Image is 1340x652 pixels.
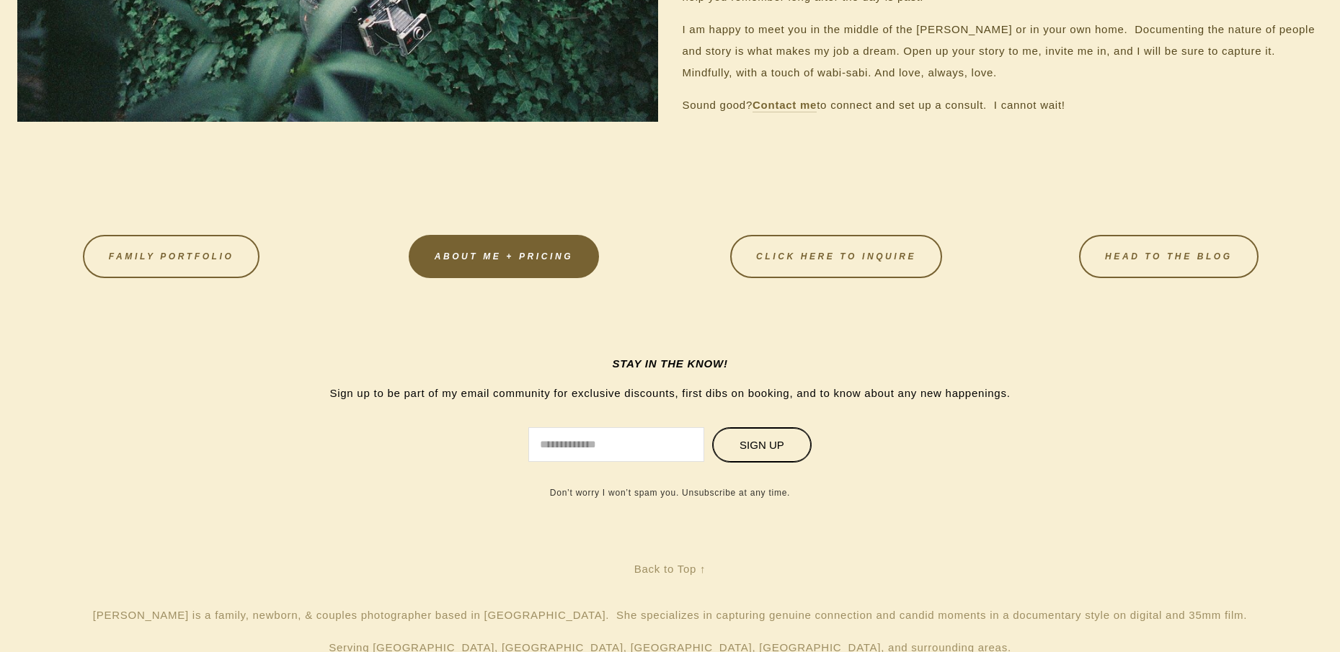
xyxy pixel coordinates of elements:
a: About Me + Pricing [409,235,599,278]
p: Don’t worry I won’t spam you. Unsubscribe at any time. [53,488,1287,498]
p: I am happy to meet you in the middle of the [PERSON_NAME] or in your own home. Documenting the na... [683,19,1323,84]
p: Sign up to be part of my email community for exclusive discounts, first dibs on booking, and to k... [146,385,1194,402]
a: FAMILY PORTFOLIO [83,235,260,278]
em: STAY IN THE KNOW! [612,357,727,370]
a: Contact me [753,99,817,112]
p: Sound good? to connect and set up a consult. I cannot wait! [683,94,1323,116]
a: CLICK HERE TO INQUIRE [730,235,942,278]
span: Sign Up [740,439,784,451]
a: Back to Top ↑ [634,563,706,575]
p: [PERSON_NAME] is a family, newborn, & couples photographer based in [GEOGRAPHIC_DATA]. She specia... [17,604,1323,626]
button: Sign Up [712,427,812,463]
strong: Contact me [753,99,817,111]
a: HEAD TO THE BLOG [1079,235,1259,278]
